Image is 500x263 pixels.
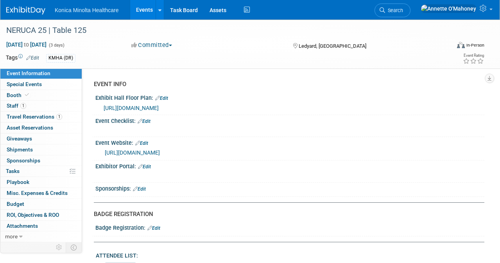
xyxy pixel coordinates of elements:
[466,42,484,48] div: In-Person
[7,212,59,218] span: ROI, Objectives & ROO
[6,54,39,63] td: Tags
[463,54,484,58] div: Event Rating
[6,168,20,174] span: Tasks
[95,183,484,193] div: Sponsorships:
[96,250,481,259] div: ATTENDEE LIST:
[7,201,24,207] span: Budget
[4,23,444,38] div: NERUCA 25 | Table 125
[7,124,53,131] span: Asset Reservations
[0,112,82,122] a: Travel Reservations1
[421,4,477,13] img: Annette O'Mahoney
[7,81,42,87] span: Special Events
[5,233,18,240] span: more
[7,157,40,164] span: Sponsorships
[7,92,30,98] span: Booth
[385,7,403,13] span: Search
[299,43,366,49] span: Ledyard, [GEOGRAPHIC_DATA]
[66,242,82,252] td: Toggle Event Tabs
[0,90,82,101] a: Booth
[138,164,151,169] a: Edit
[7,70,50,76] span: Event Information
[52,242,66,252] td: Personalize Event Tab Strip
[0,231,82,242] a: more
[133,186,146,192] a: Edit
[0,188,82,198] a: Misc. Expenses & Credits
[155,95,168,101] a: Edit
[0,155,82,166] a: Sponsorships
[25,93,29,97] i: Booth reservation complete
[6,41,47,48] span: [DATE] [DATE]
[7,146,33,153] span: Shipments
[7,103,26,109] span: Staff
[95,222,484,232] div: Badge Registration:
[48,43,65,48] span: (3 days)
[23,41,30,48] span: to
[0,101,82,111] a: Staff1
[55,7,118,13] span: Konica Minolta Healthcare
[129,41,175,49] button: Committed
[7,223,38,229] span: Attachments
[7,135,32,142] span: Giveaways
[138,119,151,124] a: Edit
[105,150,160,156] a: [URL][DOMAIN_NAME]
[94,80,478,88] div: EVENT INFO
[375,4,410,17] a: Search
[94,210,478,218] div: BADGE REGISTRATION
[95,160,484,171] div: Exhibitor Portal:
[0,133,82,144] a: Giveaways
[95,137,484,147] div: Event Website:
[7,190,68,196] span: Misc. Expenses & Credits
[104,105,159,111] a: [URL][DOMAIN_NAME]
[457,42,465,48] img: Format-Inperson.png
[7,179,29,185] span: Playbook
[26,55,39,61] a: Edit
[56,114,62,120] span: 1
[0,144,82,155] a: Shipments
[414,41,484,52] div: Event Format
[0,199,82,209] a: Budget
[20,103,26,109] span: 1
[95,92,484,102] div: Exhibit Hall Floor Plan:
[0,210,82,220] a: ROI, Objectives & ROO
[147,225,160,231] a: Edit
[95,115,484,125] div: Event Checklist:
[0,166,82,177] a: Tasks
[46,54,75,62] div: KMHA (DR)
[0,221,82,231] a: Attachments
[6,7,45,14] img: ExhibitDay
[7,113,62,120] span: Travel Reservations
[0,79,82,90] a: Special Events
[0,122,82,133] a: Asset Reservations
[0,177,82,187] a: Playbook
[135,141,148,146] a: Edit
[0,68,82,79] a: Event Information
